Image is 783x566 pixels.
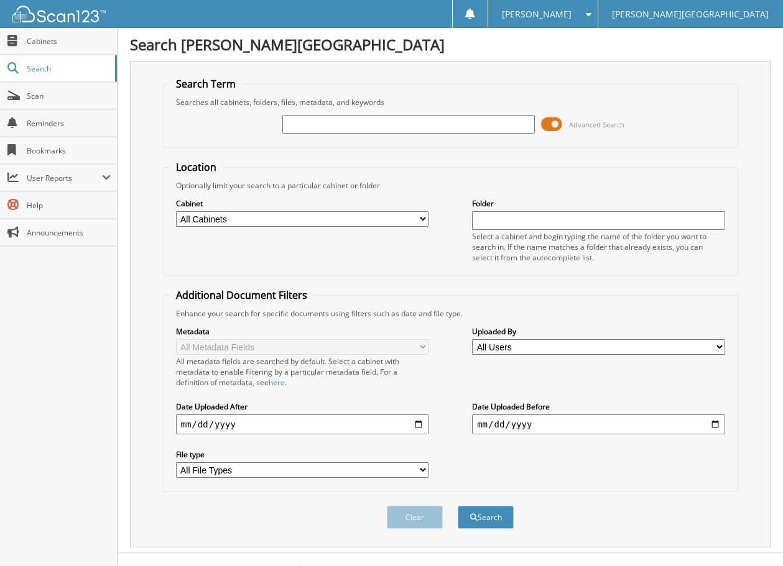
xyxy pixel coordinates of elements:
legend: Search Term [170,77,242,91]
legend: Additional Document Filters [170,288,313,302]
a: here [269,377,285,388]
h1: Search [PERSON_NAME][GEOGRAPHIC_DATA] [130,34,771,55]
span: [PERSON_NAME] [502,11,572,18]
span: Reminders [27,118,111,129]
span: Cabinets [27,36,111,47]
img: scan123-logo-white.svg [12,6,106,22]
button: Search [458,506,514,529]
div: Searches all cabinets, folders, files, metadata, and keywords [170,97,731,107]
label: Metadata [176,326,429,337]
label: Date Uploaded Before [472,401,725,412]
div: All metadata fields are searched by default. Select a cabinet with metadata to enable filtering b... [176,356,429,388]
div: Select a cabinet and begin typing the name of the folder you want to search in. If the name match... [472,231,725,263]
input: start [176,414,429,434]
input: end [472,414,725,434]
span: Search [27,63,109,74]
div: Optionally limit your search to a particular cabinet or folder [170,180,731,191]
label: File type [176,449,429,460]
label: Folder [472,198,725,209]
label: Uploaded By [472,326,725,337]
span: Advanced Search [569,120,624,129]
button: Clear [387,506,443,529]
span: [PERSON_NAME][GEOGRAPHIC_DATA] [612,11,769,18]
span: Announcements [27,227,111,238]
span: User Reports [27,173,102,183]
span: Scan [27,91,111,101]
div: Enhance your search for specific documents using filters such as date and file type. [170,308,731,319]
label: Cabinet [176,198,429,209]
label: Date Uploaded After [176,401,429,412]
legend: Location [170,160,223,174]
span: Help [27,200,111,211]
span: Bookmarks [27,145,111,156]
